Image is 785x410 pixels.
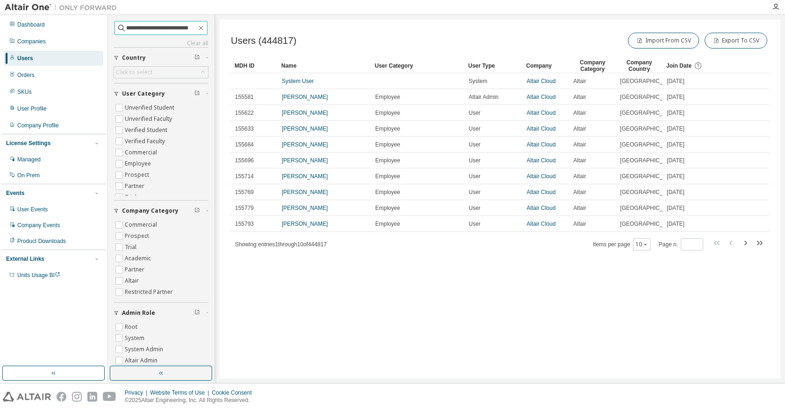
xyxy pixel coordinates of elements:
div: Company [526,58,565,73]
label: Unverified Student [125,102,176,113]
span: User [469,125,480,132]
label: Employee [125,158,153,169]
span: Altair [573,109,586,117]
div: Events [6,189,24,197]
label: Partner [125,264,146,275]
a: Altair Cloud [527,94,556,100]
a: Clear all [114,40,208,47]
a: [PERSON_NAME] [282,221,328,227]
span: [DATE] [667,188,685,196]
div: SKUs [17,88,32,96]
span: [DATE] [667,109,685,117]
label: Commercial [125,219,159,230]
span: Altair [573,77,586,85]
div: Company Category [573,58,612,73]
span: [GEOGRAPHIC_DATA] [620,173,678,180]
span: User [469,173,480,180]
div: MDH ID [235,58,274,73]
span: Altair Admin [469,93,499,101]
div: Managed [17,156,41,163]
span: Employee [375,173,400,180]
div: User Category [375,58,461,73]
span: [DATE] [667,157,685,164]
label: Commercial [125,147,159,158]
div: License Settings [6,139,50,147]
span: Units Usage BI [17,272,60,278]
button: Export To CSV [705,33,767,49]
span: Altair [573,173,586,180]
div: Dashboard [17,21,45,28]
span: [DATE] [667,77,685,85]
div: Company Country [620,58,659,73]
span: [DATE] [667,173,685,180]
button: Import From CSV [628,33,699,49]
label: Root [125,321,139,333]
div: User Profile [17,105,47,112]
button: 10 [635,241,648,248]
a: Altair Cloud [527,157,556,164]
img: youtube.svg [103,392,116,402]
span: 155696 [235,157,254,164]
a: [PERSON_NAME] [282,157,328,164]
span: 155779 [235,204,254,212]
a: [PERSON_NAME] [282,110,328,116]
label: Restricted Partner [125,286,175,298]
div: External Links [6,255,44,263]
span: User [469,220,480,228]
div: On Prem [17,172,40,179]
span: Employee [375,157,400,164]
span: Employee [375,188,400,196]
img: linkedin.svg [87,392,97,402]
a: Altair Cloud [527,78,556,84]
span: [DATE] [667,204,685,212]
span: Altair [573,204,586,212]
span: Clear filter [194,309,200,317]
span: Items per page [593,238,650,250]
span: [DATE] [667,93,685,101]
div: Website Terms of Use [150,389,212,396]
div: Company Events [17,222,60,229]
div: Name [281,58,367,73]
span: Clear filter [194,90,200,97]
span: [DATE] [667,141,685,148]
span: Showing entries 1 through 10 of 444817 [235,241,327,248]
span: User [469,204,480,212]
span: Admin Role [122,309,155,317]
span: [GEOGRAPHIC_DATA] [620,204,678,212]
span: 155793 [235,220,254,228]
label: Trial [125,242,138,253]
span: [GEOGRAPHIC_DATA] [620,93,678,101]
span: Altair [573,220,586,228]
div: Orders [17,71,35,79]
span: Altair [573,141,586,148]
a: System User [282,78,314,84]
a: Altair Cloud [527,205,556,211]
span: Join Date [666,63,692,69]
a: Altair Cloud [527,173,556,180]
span: [DATE] [667,220,685,228]
span: Clear filter [194,207,200,215]
label: Prospect [125,230,151,242]
div: Users [17,55,33,62]
span: User Category [122,90,165,97]
a: [PERSON_NAME] [282,94,328,100]
span: Employee [375,93,400,101]
span: 155622 [235,109,254,117]
span: [GEOGRAPHIC_DATA] [620,157,678,164]
a: [PERSON_NAME] [282,205,328,211]
span: Employee [375,220,400,228]
label: Trial [125,192,138,203]
span: 155769 [235,188,254,196]
div: Privacy [125,389,150,396]
a: Altair Cloud [527,189,556,195]
span: 155633 [235,125,254,132]
span: Altair [573,93,586,101]
img: facebook.svg [57,392,66,402]
label: Verified Student [125,125,169,136]
span: [GEOGRAPHIC_DATA] [620,141,678,148]
span: Country [122,54,146,62]
p: © 2025 Altair Engineering, Inc. All Rights Reserved. [125,396,257,404]
label: Academic [125,253,153,264]
div: Company Profile [17,122,59,129]
span: Employee [375,125,400,132]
